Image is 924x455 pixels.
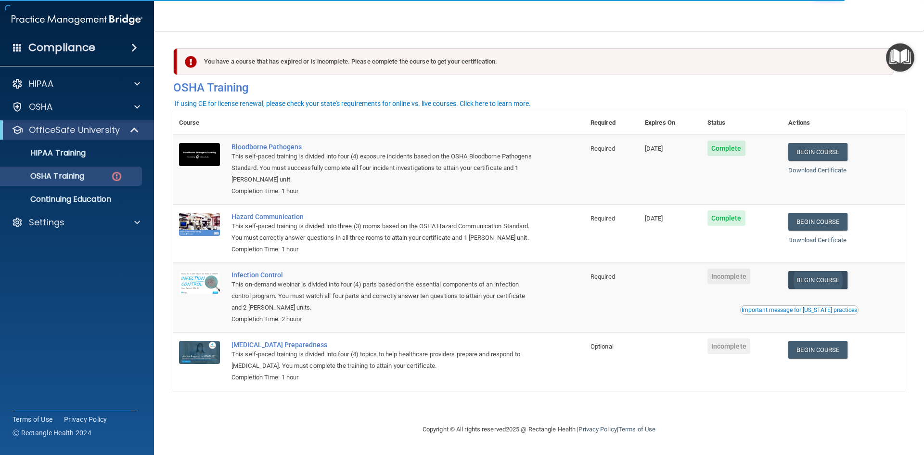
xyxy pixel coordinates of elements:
a: Begin Course [788,341,847,359]
th: Course [173,111,226,135]
th: Expires On [639,111,702,135]
span: Optional [590,343,614,350]
div: Completion Time: 1 hour [231,185,537,197]
span: Complete [707,210,745,226]
div: This on-demand webinar is divided into four (4) parts based on the essential components of an inf... [231,279,537,313]
span: [DATE] [645,215,663,222]
a: Download Certificate [788,167,847,174]
a: Begin Course [788,143,847,161]
span: Required [590,145,615,152]
th: Actions [783,111,905,135]
span: [DATE] [645,145,663,152]
img: PMB logo [12,10,142,29]
a: Terms of Use [13,415,52,424]
a: Privacy Policy [578,426,616,433]
p: HIPAA Training [6,148,86,158]
a: [MEDICAL_DATA] Preparedness [231,341,537,349]
div: Completion Time: 1 hour [231,244,537,255]
p: HIPAA [29,78,53,90]
div: This self-paced training is divided into three (3) rooms based on the OSHA Hazard Communication S... [231,221,537,244]
div: Copyright © All rights reserved 2025 @ Rectangle Health | | [363,414,715,445]
div: Important message for [US_STATE] practices [742,307,857,313]
span: Required [590,215,615,222]
p: OSHA Training [6,171,84,181]
span: Ⓒ Rectangle Health 2024 [13,428,91,438]
a: Hazard Communication [231,213,537,221]
div: Completion Time: 1 hour [231,372,537,383]
p: OfficeSafe University [29,124,120,136]
p: Settings [29,217,64,228]
span: Required [590,273,615,280]
button: Read this if you are a dental practitioner in the state of CA [740,305,859,315]
img: exclamation-circle-solid-danger.72ef9ffc.png [185,56,197,68]
span: Incomplete [707,269,750,284]
a: OSHA [12,101,140,113]
div: If using CE for license renewal, please check your state's requirements for online vs. live cours... [175,100,531,107]
button: If using CE for license renewal, please check your state's requirements for online vs. live cours... [173,99,532,108]
th: Status [702,111,783,135]
img: danger-circle.6113f641.png [111,170,123,182]
span: Complete [707,141,745,156]
div: This self-paced training is divided into four (4) exposure incidents based on the OSHA Bloodborne... [231,151,537,185]
div: You have a course that has expired or is incomplete. Please complete the course to get your certi... [177,48,894,75]
h4: Compliance [28,41,95,54]
p: OSHA [29,101,53,113]
a: OfficeSafe University [12,124,140,136]
div: This self-paced training is divided into four (4) topics to help healthcare providers prepare and... [231,349,537,372]
a: Terms of Use [618,426,655,433]
a: Settings [12,217,140,228]
a: Infection Control [231,271,537,279]
h4: OSHA Training [173,81,905,94]
a: HIPAA [12,78,140,90]
a: Download Certificate [788,236,847,244]
th: Required [585,111,639,135]
a: Begin Course [788,213,847,231]
a: Privacy Policy [64,415,107,424]
a: Bloodborne Pathogens [231,143,537,151]
p: Continuing Education [6,195,138,204]
span: Incomplete [707,338,750,354]
div: Completion Time: 2 hours [231,313,537,325]
a: Begin Course [788,271,847,289]
button: Open Resource Center [886,43,914,72]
